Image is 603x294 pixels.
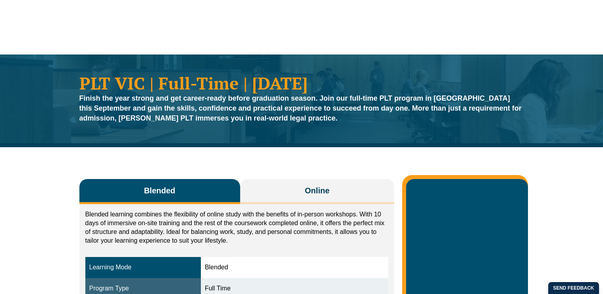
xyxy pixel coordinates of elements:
strong: Finish the year strong and get career-ready before graduation season. Join our full-time PLT prog... [79,94,522,122]
p: Blended learning combines the flexibility of online study with the benefits of in-person workshop... [85,210,389,245]
span: Online [305,185,329,196]
div: Program Type [89,284,197,293]
div: Full Time [205,284,384,293]
h1: PLT VIC | Full-Time | [DATE] [79,74,524,92]
div: Blended [205,263,384,272]
div: Learning Mode [89,263,197,272]
span: Blended [144,185,175,196]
